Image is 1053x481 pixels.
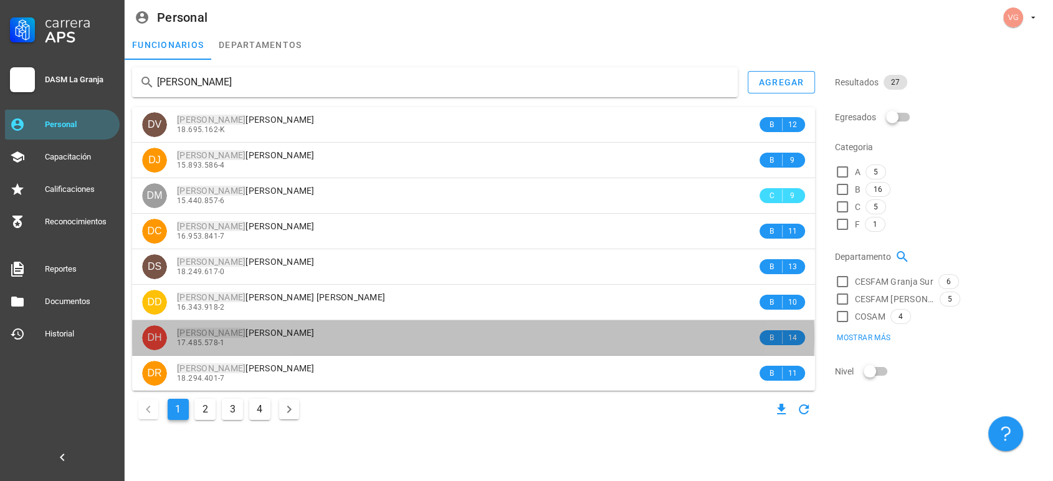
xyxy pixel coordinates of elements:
span: DS [148,254,161,279]
span: 9 [788,189,798,202]
span: DV [148,112,161,137]
button: Mostrar más [829,329,898,346]
span: 10 [788,296,798,308]
span: 13 [788,260,798,273]
span: B [767,154,777,166]
a: funcionarios [125,30,211,60]
button: Página siguiente [279,399,299,419]
div: Historial [45,329,115,339]
button: Ir a la página 3 [222,399,243,420]
div: Personal [45,120,115,130]
span: F [855,218,860,231]
input: Buscar funcionarios… [157,72,713,92]
div: Documentos [45,297,115,307]
span: [PERSON_NAME] [177,150,315,160]
span: 16 [874,183,882,196]
span: B [767,367,777,379]
span: 5 [874,200,878,214]
a: Reportes [5,254,120,284]
mark: [PERSON_NAME] [177,221,245,231]
span: 9 [788,154,798,166]
div: Personal [157,11,207,24]
div: agregar [758,77,804,87]
div: Reconocimientos [45,217,115,227]
span: 4 [898,310,903,323]
span: [PERSON_NAME] [177,221,315,231]
div: avatar [142,183,167,208]
button: Ir a la página 2 [194,399,216,420]
a: Historial [5,319,120,349]
span: DR [147,361,161,386]
span: B [767,296,777,308]
span: 11 [788,225,798,237]
span: C [767,189,777,202]
div: Capacitación [45,152,115,162]
span: 11 [788,367,798,379]
mark: [PERSON_NAME] [177,363,245,373]
nav: Navegación de paginación [132,396,305,423]
span: 16.953.841-7 [177,232,225,240]
span: Mostrar más [836,333,890,342]
div: Departamento [835,242,1046,272]
button: agregar [748,71,815,93]
mark: [PERSON_NAME] [177,150,245,160]
div: avatar [142,112,167,137]
span: B [767,331,777,344]
span: [PERSON_NAME] [177,363,315,373]
span: [PERSON_NAME] [PERSON_NAME] [177,292,385,302]
div: Categoria [835,132,1046,162]
span: 5 [948,292,952,306]
span: DJ [148,148,161,173]
div: avatar [142,290,167,315]
a: departamentos [211,30,309,60]
div: avatar [142,325,167,350]
span: 12 [788,118,798,131]
a: Personal [5,110,120,140]
div: avatar [142,254,167,279]
mark: [PERSON_NAME] [177,328,245,338]
span: DC [147,219,161,244]
span: 1 [873,217,877,231]
div: APS [45,30,115,45]
div: avatar [142,361,167,386]
button: Página actual, página 1 [168,399,189,420]
span: B [767,118,777,131]
span: [PERSON_NAME] [177,328,315,338]
mark: [PERSON_NAME] [177,257,245,267]
span: B [767,225,777,237]
span: 18.294.401-7 [177,374,225,383]
span: DD [147,290,161,315]
span: 18.249.617-0 [177,267,225,276]
span: COSAM [855,310,885,323]
div: DASM La Granja [45,75,115,85]
a: Calificaciones [5,174,120,204]
span: 6 [946,275,951,288]
span: 14 [788,331,798,344]
button: Ir a la página 4 [249,399,270,420]
div: avatar [142,148,167,173]
span: 16.343.918-2 [177,303,225,312]
span: DH [147,325,161,350]
div: avatar [1003,7,1023,27]
span: CESFAM Granja Sur [855,275,933,288]
span: B [855,183,860,196]
span: 17.485.578-1 [177,338,225,347]
span: [PERSON_NAME] [177,115,315,125]
div: avatar [142,219,167,244]
span: 27 [891,75,900,90]
span: [PERSON_NAME] [177,257,315,267]
mark: [PERSON_NAME] [177,186,245,196]
a: Reconocimientos [5,207,120,237]
mark: [PERSON_NAME] [177,292,245,302]
span: [PERSON_NAME] [177,186,315,196]
div: Calificaciones [45,184,115,194]
mark: [PERSON_NAME] [177,115,245,125]
span: B [767,260,777,273]
a: Capacitación [5,142,120,172]
span: 18.695.162-K [177,125,226,134]
span: CESFAM [PERSON_NAME] [855,293,935,305]
span: 15.893.586-4 [177,161,225,169]
div: Carrera [45,15,115,30]
span: C [855,201,860,213]
span: DM [147,183,163,208]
